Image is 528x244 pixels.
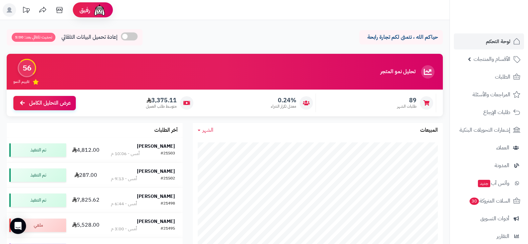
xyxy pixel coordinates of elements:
div: أمس - 9:13 م [111,175,137,182]
span: عرض التحليل الكامل [29,99,71,107]
h3: المبيعات [420,127,438,133]
span: السلات المتروكة [469,196,510,206]
a: عرض التحليل الكامل [13,96,76,110]
div: أمس - 6:44 م [111,201,137,207]
div: Open Intercom Messenger [10,218,26,234]
span: 30 [470,198,479,205]
span: الشهر [202,126,213,134]
strong: [PERSON_NAME] [137,143,175,150]
div: تم التنفيذ [9,194,66,207]
a: تحديثات المنصة [18,3,34,18]
a: طلبات الإرجاع [454,104,524,120]
a: الطلبات [454,69,524,85]
span: الطلبات [495,72,510,82]
span: متوسط طلب العميل [146,104,177,109]
div: أمس - 3:00 م [111,226,137,232]
div: #21495 [161,226,175,232]
span: التقارير [497,232,509,241]
td: 5,528.00 [69,213,103,238]
span: 89 [397,97,416,104]
h3: آخر الطلبات [154,127,178,133]
span: المدونة [495,161,509,170]
span: جديد [478,180,490,187]
span: وآتس آب [477,178,509,188]
div: #21503 [161,150,175,157]
span: الأقسام والمنتجات [474,54,510,64]
span: تقييم النمو [13,79,29,85]
span: 3,375.11 [146,97,177,104]
a: الشهر [198,126,213,134]
span: إشعارات التحويلات البنكية [460,125,510,135]
span: معدل تكرار الشراء [271,104,296,109]
a: المراجعات والأسئلة [454,87,524,103]
div: أمس - 10:06 م [111,150,140,157]
div: #21502 [161,175,175,182]
span: طلبات الإرجاع [483,108,510,117]
h3: تحليل نمو المتجر [380,69,415,75]
a: السلات المتروكة30 [454,193,524,209]
div: تم التنفيذ [9,143,66,157]
a: أدوات التسويق [454,211,524,227]
td: 4,812.00 [69,138,103,162]
a: المدونة [454,157,524,173]
span: أدوات التسويق [480,214,509,223]
a: وآتس آبجديد [454,175,524,191]
span: طلبات الشهر [397,104,416,109]
strong: [PERSON_NAME] [137,193,175,200]
td: 287.00 [69,163,103,188]
p: حياكم الله ، نتمنى لكم تجارة رابحة [364,33,438,41]
span: تحديث تلقائي بعد: 5:00 [12,33,55,42]
strong: [PERSON_NAME] [137,168,175,175]
span: العملاء [496,143,509,152]
a: إشعارات التحويلات البنكية [454,122,524,138]
span: 0.24% [271,97,296,104]
img: ai-face.png [93,3,106,17]
span: لوحة التحكم [486,37,510,46]
span: رفيق [79,6,90,14]
span: إعادة تحميل البيانات التلقائي [61,33,118,41]
a: العملاء [454,140,524,156]
strong: [PERSON_NAME] [137,218,175,225]
div: ملغي [9,219,66,232]
div: تم التنفيذ [9,168,66,182]
div: #21498 [161,201,175,207]
td: 7,825.62 [69,188,103,213]
span: المراجعات والأسئلة [473,90,510,99]
a: لوحة التحكم [454,33,524,49]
